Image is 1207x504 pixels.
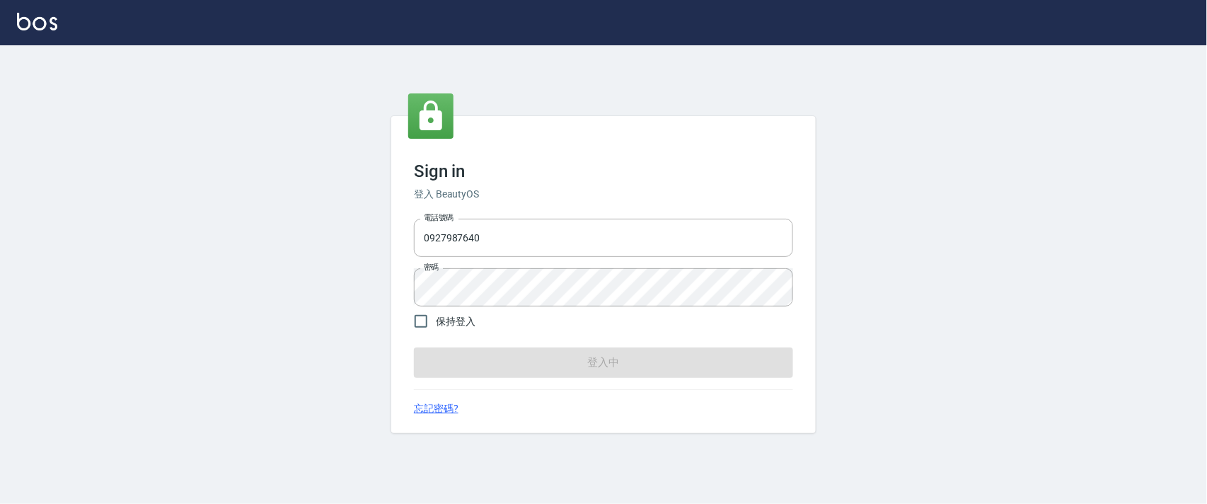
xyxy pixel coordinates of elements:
[424,262,439,273] label: 密碼
[414,401,458,416] a: 忘記密碼?
[436,314,475,329] span: 保持登入
[17,13,57,30] img: Logo
[414,187,793,202] h6: 登入 BeautyOS
[424,212,454,223] label: 電話號碼
[414,161,793,181] h3: Sign in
